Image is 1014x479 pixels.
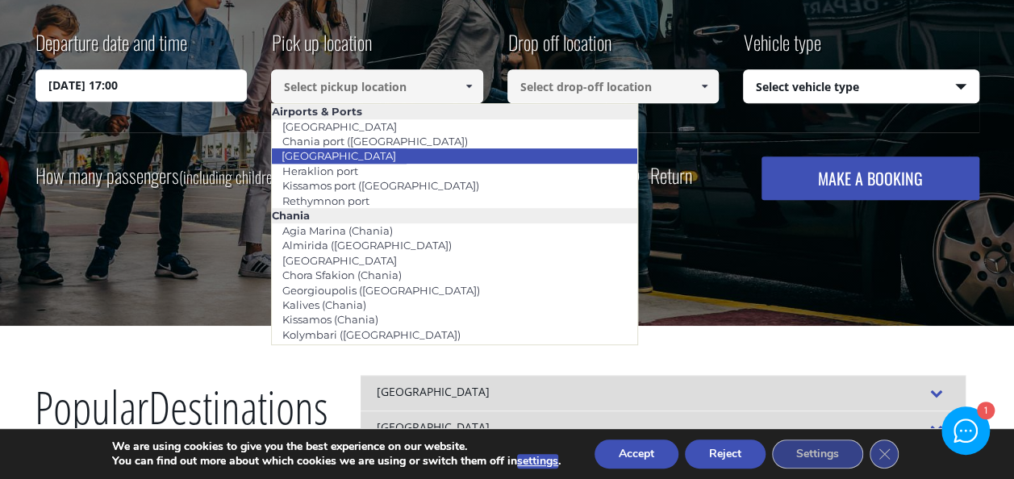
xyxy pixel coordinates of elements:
[977,402,995,420] div: 1
[870,439,899,469] button: Close GDPR Cookie Banner
[507,28,611,69] label: Drop off location
[179,165,283,189] small: (including children)
[762,156,979,200] button: MAKE A BOOKING
[691,69,718,103] a: Show All Items
[272,174,490,197] a: Kissamos port ([GEOGRAPHIC_DATA])
[272,190,380,212] a: Rethymnon port
[272,279,490,302] a: Georgioupolis ([GEOGRAPHIC_DATA])
[744,70,979,104] span: Select vehicle type
[272,219,403,242] a: Agia Marina (Chania)
[112,454,561,469] p: You can find out more about which cookies we are using or switch them off in .
[595,439,678,469] button: Accept
[272,104,637,119] li: Airports & Ports
[272,264,412,286] a: Chora Sfakion (Chania)
[272,323,471,346] a: Kolymbari ([GEOGRAPHIC_DATA])
[35,28,187,69] label: Departure date and time
[272,249,407,272] a: [GEOGRAPHIC_DATA]
[685,439,766,469] button: Reject
[272,130,478,152] a: Chania port ([GEOGRAPHIC_DATA])
[743,28,821,69] label: Vehicle type
[517,454,558,469] button: settings
[272,115,407,138] a: [GEOGRAPHIC_DATA]
[361,375,966,410] div: [GEOGRAPHIC_DATA]
[272,308,389,331] a: Kissamos (Chania)
[272,160,369,182] a: Heraklion port
[271,144,407,167] a: [GEOGRAPHIC_DATA]
[455,69,482,103] a: Show All Items
[35,156,292,196] label: How many passengers ?
[271,69,483,103] input: Select pickup location
[112,439,561,454] p: We are using cookies to give you the best experience on our website.
[650,165,692,185] label: Return
[272,234,462,256] a: Almirida ([GEOGRAPHIC_DATA])
[35,376,148,450] span: Popular
[272,294,377,316] a: Kalives (Chania)
[272,208,637,223] li: Chania
[271,28,372,69] label: Pick up location
[361,410,966,446] div: [GEOGRAPHIC_DATA]
[772,439,863,469] button: Settings
[35,375,328,462] h2: Destinations
[507,69,720,103] input: Select drop-off location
